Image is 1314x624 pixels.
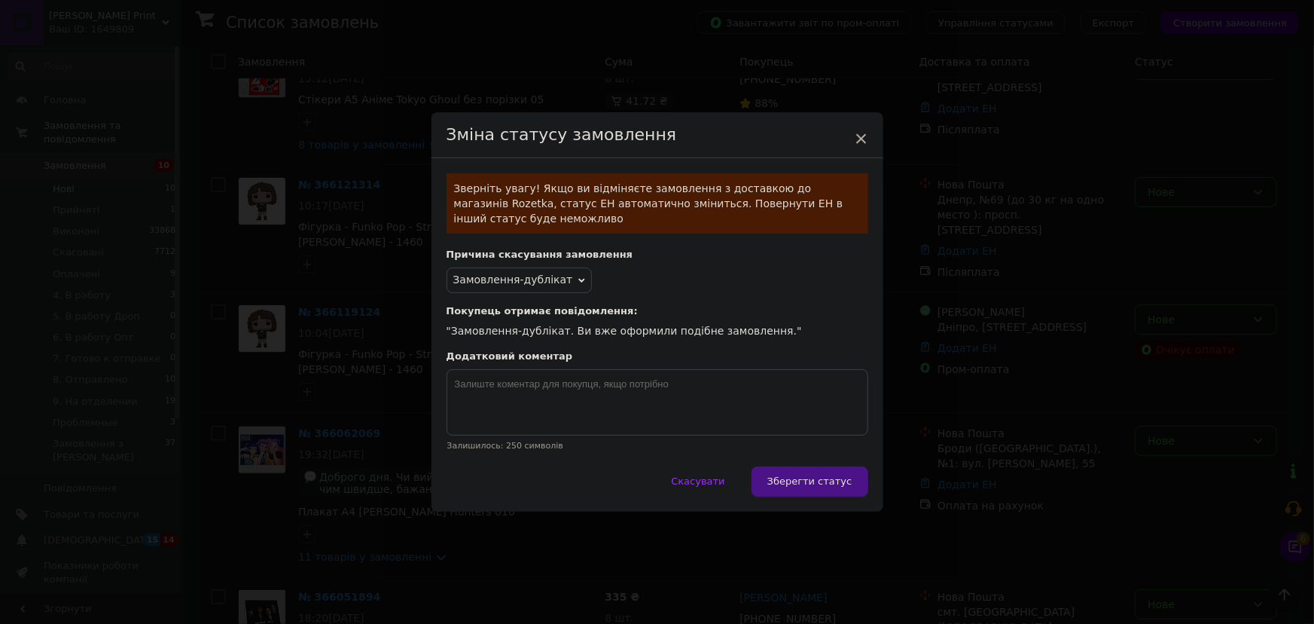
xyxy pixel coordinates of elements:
[447,249,868,260] div: Причина скасування замовлення
[447,350,868,362] div: Додатковий коментар
[671,476,724,487] span: Скасувати
[447,173,868,234] p: Зверніть увагу! Якщо ви відміняєте замовлення з доставкою до магазинів Rozetka, статус ЕН автомат...
[855,126,868,151] span: ×
[752,466,868,497] button: Зберегти статус
[447,305,868,317] span: Покупець отримає повідомлення:
[431,112,883,158] div: Зміна статусу замовлення
[447,305,868,339] div: "Замовлення-дублікат. Ви вже оформили подібне замовлення."
[453,274,573,286] span: Замовлення-дублікат
[447,441,868,451] p: Залишилось: 250 символів
[767,476,852,487] span: Зберегти статус
[655,466,740,497] button: Скасувати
